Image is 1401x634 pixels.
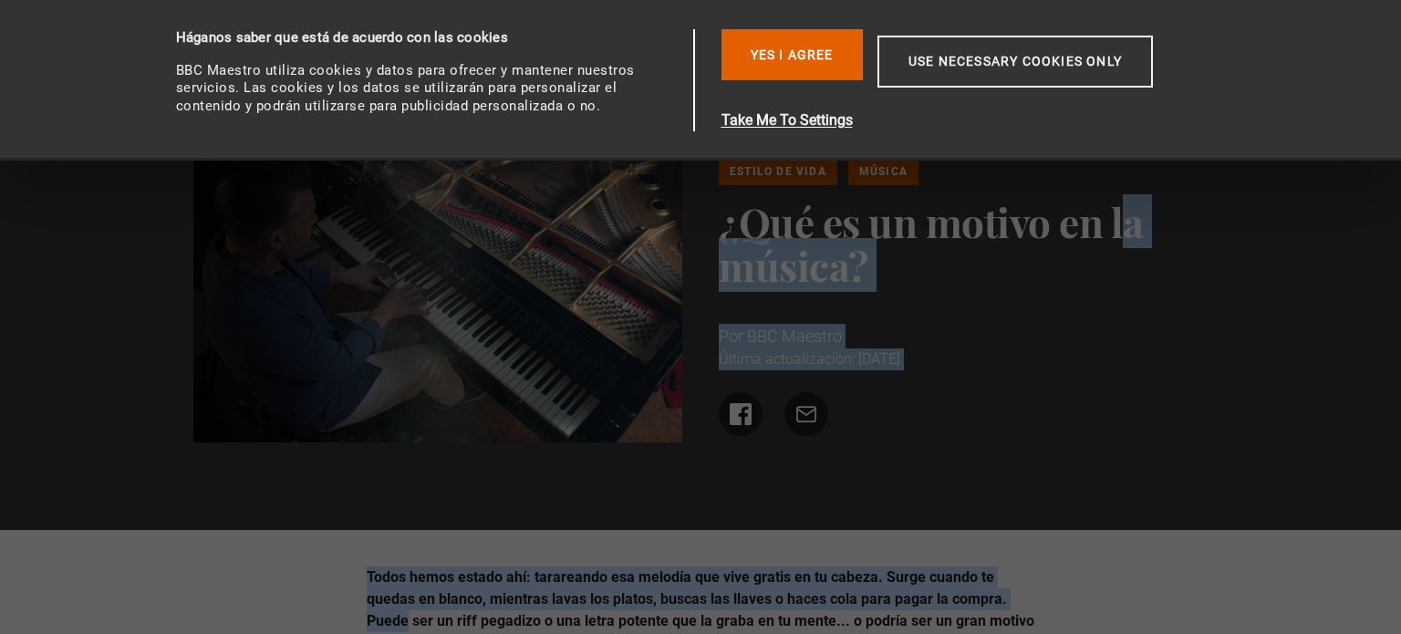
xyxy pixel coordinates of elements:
button: Yes I Agree [721,29,863,80]
font: BBC Maestro utiliza cookies y datos para ofrecer y mantener nuestros servicios. Las cookies y los... [176,62,635,114]
button: Take Me To Settings [721,109,1240,131]
font: Música [859,165,908,178]
img: Gary Barlow toca el piano [193,137,683,442]
button: Use necessary cookies only [877,36,1153,88]
font: Háganos saber que está de acuerdo con las cookies [176,29,508,46]
font: Última actualización: [DATE] [719,350,900,368]
font: BBC Maestro [747,327,842,346]
a: Música [848,158,918,185]
font: ¿Qué es un motivo en la música? [719,194,1144,292]
font: Estilo de vida [730,165,826,178]
a: Estilo de vida [719,158,837,185]
font: Por [719,327,743,346]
